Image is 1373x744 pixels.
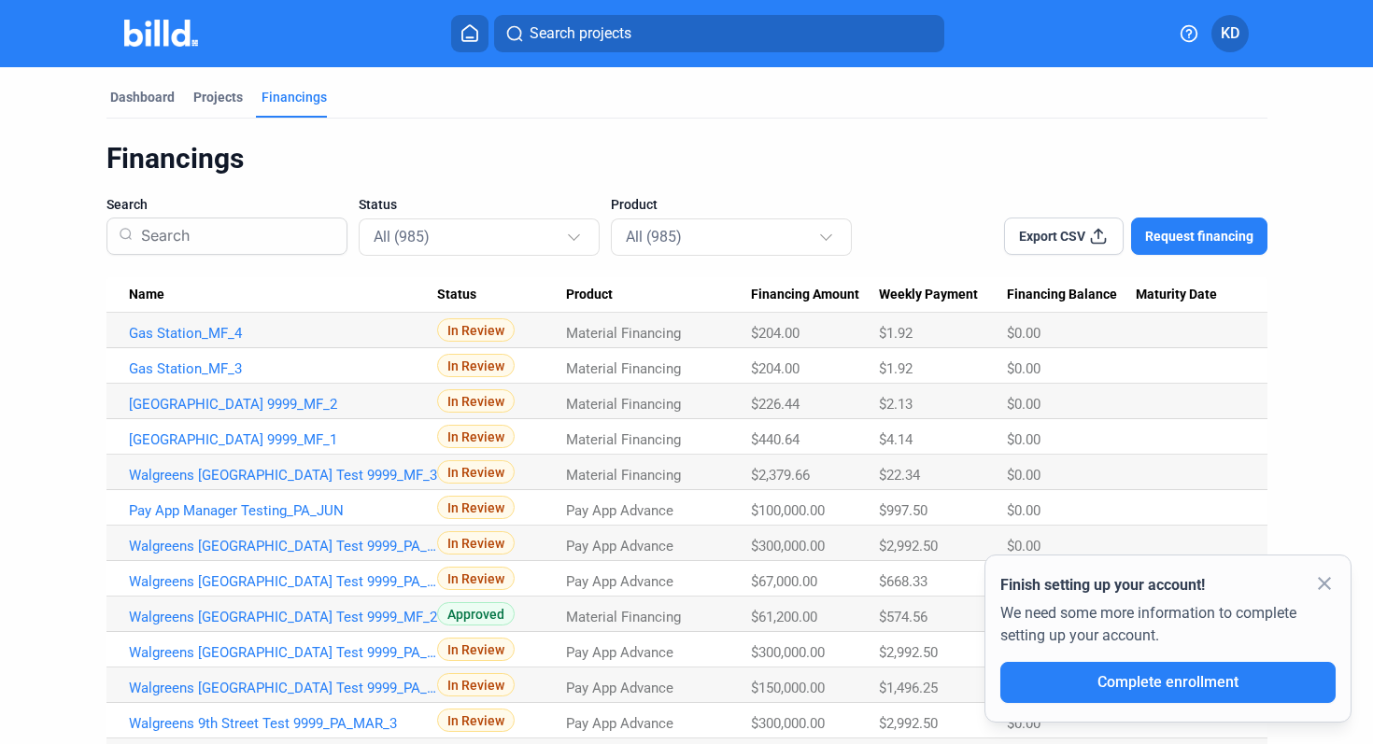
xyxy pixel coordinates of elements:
[751,680,825,696] span: $150,000.00
[494,15,944,52] button: Search projects
[129,573,437,590] a: Walgreens [GEOGRAPHIC_DATA] Test 9999_PA_JUN
[437,287,566,303] div: Status
[437,354,515,377] span: In Review
[129,287,164,303] span: Name
[1007,396,1040,413] span: $0.00
[1000,662,1336,703] button: Complete enrollment
[751,644,825,661] span: $300,000.00
[1211,15,1249,52] button: KD
[129,538,437,554] a: Walgreens [GEOGRAPHIC_DATA] Test 9999_PA_MAY_6
[1000,574,1336,597] div: Finish setting up your account!
[262,88,327,106] div: Financings
[566,325,681,342] span: Material Financing
[566,609,681,625] span: Material Financing
[566,287,751,303] div: Product
[1313,572,1336,595] mat-icon: close
[879,680,938,696] span: $1,496.25
[129,431,437,448] a: [GEOGRAPHIC_DATA] 9999_MF_1
[751,287,880,303] div: Financing Amount
[437,709,515,732] span: In Review
[751,431,800,448] span: $440.64
[879,538,938,554] span: $2,992.50
[1145,227,1253,246] span: Request financing
[437,602,515,625] span: Approved
[129,502,437,519] a: Pay App Manager Testing_PA_JUN
[751,325,800,342] span: $204.00
[1136,287,1217,303] span: Maturity Date
[106,195,148,214] span: Search
[129,467,437,484] a: Walgreens [GEOGRAPHIC_DATA] Test 9999_MF_3
[110,88,175,106] div: Dashboard
[1007,360,1040,377] span: $0.00
[129,644,437,661] a: Walgreens [GEOGRAPHIC_DATA] Test 9999_PA_FEB_2
[1000,597,1336,662] div: We need some more information to complete setting up your account.
[1007,287,1117,303] span: Financing Balance
[374,228,430,246] mat-select-trigger: All (985)
[566,396,681,413] span: Material Financing
[129,609,437,625] a: Walgreens [GEOGRAPHIC_DATA] Test 9999_MF_2
[751,609,817,625] span: $61,200.00
[879,287,978,303] span: Weekly Payment
[611,195,658,214] span: Product
[437,531,515,554] span: In Review
[1007,287,1136,303] div: Financing Balance
[566,680,673,696] span: Pay App Advance
[1131,218,1267,255] button: Request financing
[437,638,515,661] span: In Review
[437,567,515,590] span: In Review
[1019,227,1085,246] span: Export CSV
[879,431,913,448] span: $4.14
[751,715,825,732] span: $300,000.00
[1007,538,1040,554] span: $0.00
[751,573,817,590] span: $67,000.00
[879,396,913,413] span: $2.13
[193,88,243,106] div: Projects
[566,715,673,732] span: Pay App Advance
[1007,715,1040,732] span: $0.00
[1097,673,1239,691] span: Complete enrollment
[879,325,913,342] span: $1.92
[879,609,927,625] span: $574.56
[879,644,938,661] span: $2,992.50
[566,502,673,519] span: Pay App Advance
[566,467,681,484] span: Material Financing
[879,467,920,484] span: $22.34
[437,318,515,342] span: In Review
[626,228,682,246] mat-select-trigger: All (985)
[751,467,810,484] span: $2,379.66
[751,502,825,519] span: $100,000.00
[530,22,631,45] span: Search projects
[879,573,927,590] span: $668.33
[1221,22,1239,45] span: KD
[134,212,334,260] input: Search
[751,287,859,303] span: Financing Amount
[437,460,515,484] span: In Review
[566,573,673,590] span: Pay App Advance
[437,496,515,519] span: In Review
[437,287,476,303] span: Status
[566,360,681,377] span: Material Financing
[129,325,437,342] a: Gas Station_MF_4
[1007,467,1040,484] span: $0.00
[129,680,437,696] a: Walgreens [GEOGRAPHIC_DATA] Test 9999_PA_MAY_5
[1007,325,1040,342] span: $0.00
[129,360,437,377] a: Gas Station_MF_3
[751,396,800,413] span: $226.44
[124,20,198,47] img: Billd Company Logo
[129,715,437,732] a: Walgreens 9th Street Test 9999_PA_MAR_3
[359,195,397,214] span: Status
[437,425,515,448] span: In Review
[751,360,800,377] span: $204.00
[437,389,515,413] span: In Review
[879,502,927,519] span: $997.50
[129,287,437,303] div: Name
[879,360,913,377] span: $1.92
[437,673,515,696] span: In Review
[566,644,673,661] span: Pay App Advance
[129,396,437,413] a: [GEOGRAPHIC_DATA] 9999_MF_2
[751,538,825,554] span: $300,000.00
[566,431,681,448] span: Material Financing
[1007,502,1040,519] span: $0.00
[1007,431,1040,448] span: $0.00
[1136,287,1244,303] div: Maturity Date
